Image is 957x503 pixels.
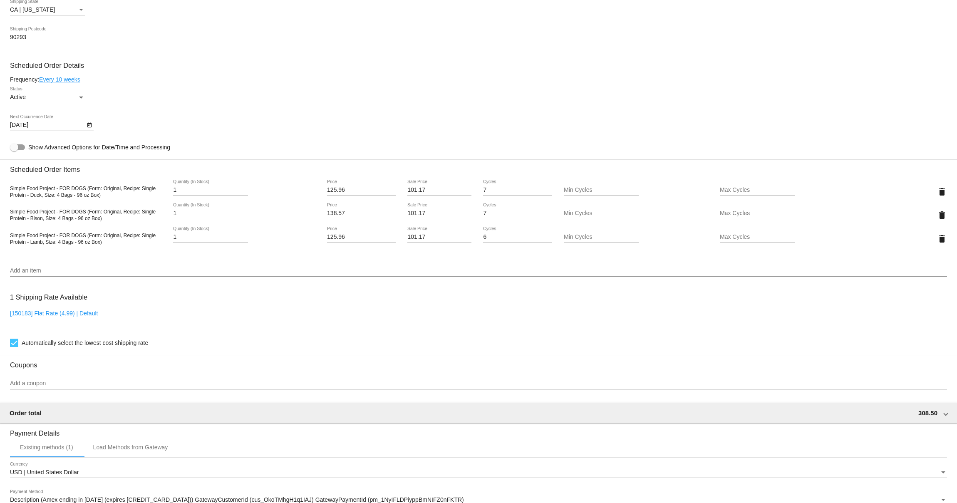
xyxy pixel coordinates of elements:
[22,338,148,348] span: Automatically select the lowest cost shipping rate
[10,122,85,129] input: Next Occurrence Date
[39,76,80,83] a: Every 10 weeks
[10,94,85,101] mat-select: Status
[564,187,639,193] input: Min Cycles
[918,409,937,416] span: 308.50
[720,210,795,217] input: Max Cycles
[10,62,947,69] h3: Scheduled Order Details
[10,233,156,245] span: Simple Food Project - FOR DOGS (Form: Original, Recipe: Single Protein - Lamb, Size: 4 Bags - 96 ...
[10,355,947,369] h3: Coupons
[10,76,947,83] div: Frequency:
[10,423,947,437] h3: Payment Details
[10,7,85,13] mat-select: Shipping State
[483,210,552,217] input: Cycles
[173,210,248,217] input: Quantity (In Stock)
[20,444,73,451] div: Existing methods (1)
[407,234,471,240] input: Sale Price
[93,444,168,451] div: Load Methods from Gateway
[85,120,94,129] button: Open calendar
[10,268,947,274] input: Add an item
[10,6,55,13] span: CA | [US_STATE]
[10,186,156,198] span: Simple Food Project - FOR DOGS (Form: Original, Recipe: Single Protein - Duck, Size: 4 Bags - 96 ...
[173,187,248,193] input: Quantity (In Stock)
[173,234,248,240] input: Quantity (In Stock)
[937,210,947,220] mat-icon: delete
[720,187,795,193] input: Max Cycles
[937,187,947,197] mat-icon: delete
[10,34,85,41] input: Shipping Postcode
[483,234,552,240] input: Cycles
[10,496,464,503] span: Description (Amex ending in [DATE] (expires [CREDIT_CARD_DATA])) GatewayCustomerId (cus_OkoTMhgH1...
[10,94,26,100] span: Active
[10,469,947,476] mat-select: Currency
[10,209,156,221] span: Simple Food Project - FOR DOGS (Form: Original, Recipe: Single Protein - Bison, Size: 4 Bags - 96...
[10,159,947,173] h3: Scheduled Order Items
[327,234,396,240] input: Price
[327,187,396,193] input: Price
[564,210,639,217] input: Min Cycles
[10,469,79,476] span: USD | United States Dollar
[407,187,471,193] input: Sale Price
[10,380,947,387] input: Add a coupon
[483,187,552,193] input: Cycles
[407,210,471,217] input: Sale Price
[10,310,98,317] a: [150183] Flat Rate (4.99) | Default
[28,143,170,151] span: Show Advanced Options for Date/Time and Processing
[10,288,87,306] h3: 1 Shipping Rate Available
[720,234,795,240] input: Max Cycles
[564,234,639,240] input: Min Cycles
[327,210,396,217] input: Price
[937,234,947,244] mat-icon: delete
[10,409,42,416] span: Order total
